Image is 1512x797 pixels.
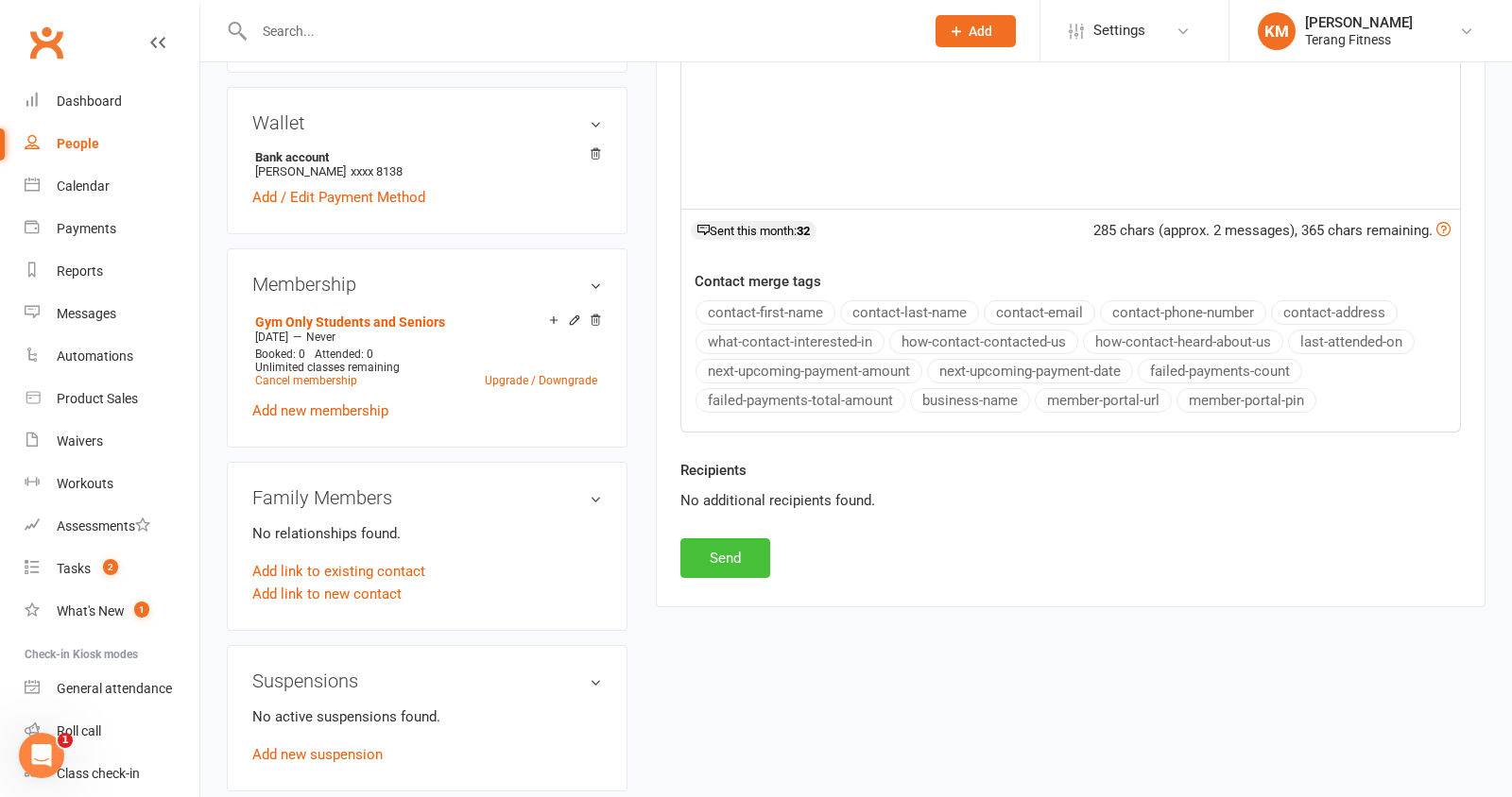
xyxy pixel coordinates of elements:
[57,263,103,279] div: Reports
[25,590,199,633] a: What's New1
[252,670,602,691] h3: Suspensions
[255,331,288,344] span: [DATE]
[252,147,602,181] li: [PERSON_NAME]
[680,489,1461,512] div: No additional recipients found.
[696,330,885,354] button: what-contact-interested-in
[255,150,593,164] strong: Bank account
[696,359,922,383] button: next-upcoming-payment-amount
[57,178,110,194] div: Calendar
[57,306,116,321] div: Messages
[57,681,172,696] div: General attendance
[1083,330,1283,354] button: how-contact-heard-about-us
[57,391,138,406] div: Product Sales
[252,583,402,605] a: Add link to new contact
[57,476,113,491] div: Workouts
[25,505,199,548] a: Assessments
[57,518,150,534] div: Assessments
[25,548,199,590] a: Tasks 2
[25,250,199,293] a: Reports
[19,733,64,778] iframe: Intercom live chat
[57,561,91,576] div: Tasks
[23,19,70,66] a: Clubworx
[315,348,373,361] span: Attended: 0
[255,361,400,374] span: Unlimited classes remaining
[1093,9,1145,52] span: Settings
[252,746,383,763] a: Add new suspension
[910,388,1030,413] button: business-name
[984,300,1095,325] button: contact-email
[1035,388,1172,413] button: member-portal-url
[25,293,199,335] a: Messages
[25,420,199,463] a: Waivers
[1305,14,1413,31] div: [PERSON_NAME]
[57,766,140,781] div: Class check-in
[252,274,602,295] h3: Membership
[1305,31,1413,48] div: Terang Fitness
[103,559,118,575] span: 2
[351,164,403,178] span: xxxx 8138
[696,300,835,325] button: contact-first-name
[1093,219,1451,242] div: 285 chars (approx. 2 messages), 365 chars remaining.
[696,388,905,413] button: failed-payments-total-amount
[57,603,125,619] div: What's New
[485,374,597,387] a: Upgrade / Downgrade
[1138,359,1302,383] button: failed-payments-count
[797,224,810,238] strong: 32
[691,221,816,240] div: Sent this month:
[840,300,979,325] button: contact-last-name
[58,733,73,748] span: 1
[936,15,1016,47] button: Add
[57,136,99,151] div: People
[255,374,357,387] a: Cancel membership
[1100,300,1266,325] button: contact-phone-number
[1258,12,1296,50] div: KM
[1177,388,1316,413] button: member-portal-pin
[252,487,602,508] h3: Family Members
[927,359,1133,383] button: next-upcoming-payment-date
[25,378,199,420] a: Product Sales
[25,710,199,753] a: Roll call
[25,123,199,165] a: People
[57,93,122,109] div: Dashboard
[969,24,992,39] span: Add
[306,331,335,344] span: Never
[25,80,199,123] a: Dashboard
[250,330,602,345] div: —
[680,538,770,578] button: Send
[252,560,425,583] a: Add link to existing contact
[680,459,747,482] label: Recipients
[255,348,305,361] span: Booked: 0
[252,522,602,545] p: No relationships found.
[25,208,199,250] a: Payments
[134,602,149,618] span: 1
[25,753,199,795] a: Class kiosk mode
[57,723,101,738] div: Roll call
[252,705,602,728] p: No active suspensions found.
[25,668,199,710] a: General attendance kiosk mode
[255,314,445,330] a: Gym Only Students and Seniors
[25,165,199,208] a: Calendar
[57,348,133,364] div: Automations
[249,18,911,44] input: Search...
[695,270,821,293] label: Contact merge tags
[57,433,103,449] div: Waivers
[252,112,602,133] h3: Wallet
[25,335,199,378] a: Automations
[889,330,1078,354] button: how-contact-contacted-us
[252,402,388,419] a: Add new membership
[25,463,199,505] a: Workouts
[1271,300,1398,325] button: contact-address
[252,186,425,209] a: Add / Edit Payment Method
[1288,330,1415,354] button: last-attended-on
[57,221,116,236] div: Payments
